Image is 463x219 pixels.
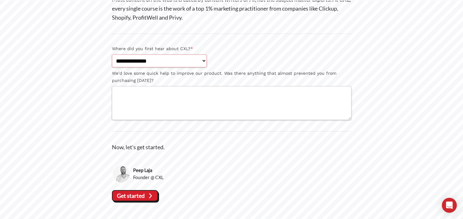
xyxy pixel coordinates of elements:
img: Peep Laja, Founder @ CXL [112,164,131,183]
strong: Peep Laja [133,167,163,174]
div: Open Intercom Messenger [442,198,457,213]
p: Now, let's get started. [112,143,351,152]
label: Where did you first hear about CXL? [112,45,351,52]
vaadin-button: Get started [112,190,158,201]
label: We'd love some quick help to improve our product. Was there anything that almost prevented you fr... [112,70,351,84]
span: Founder @ CXL [133,174,163,181]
